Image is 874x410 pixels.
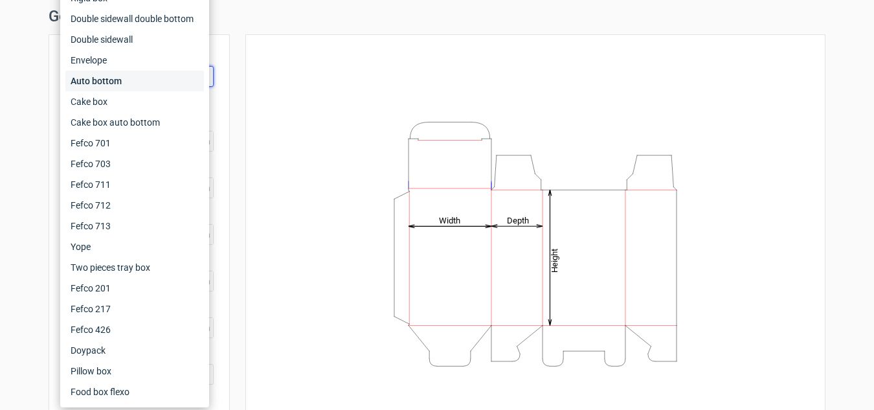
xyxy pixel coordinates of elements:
div: Fefco 713 [65,216,204,236]
tspan: Depth [507,215,529,225]
tspan: Width [439,215,460,225]
div: Fefco 703 [65,154,204,174]
h1: Generate new dieline [49,8,825,24]
div: Double sidewall [65,29,204,50]
div: Food box flexo [65,382,204,402]
div: Fefco 201 [65,278,204,299]
div: Fefco 426 [65,319,204,340]
div: Fefco 217 [65,299,204,319]
div: Cake box auto bottom [65,112,204,133]
div: Fefco 712 [65,195,204,216]
div: Yope [65,236,204,257]
div: Double sidewall double bottom [65,8,204,29]
div: Doypack [65,340,204,361]
div: Pillow box [65,361,204,382]
tspan: Height [550,248,559,272]
div: Fefco 711 [65,174,204,195]
div: Envelope [65,50,204,71]
div: Fefco 701 [65,133,204,154]
div: Auto bottom [65,71,204,91]
div: Cake box [65,91,204,112]
div: Two pieces tray box [65,257,204,278]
